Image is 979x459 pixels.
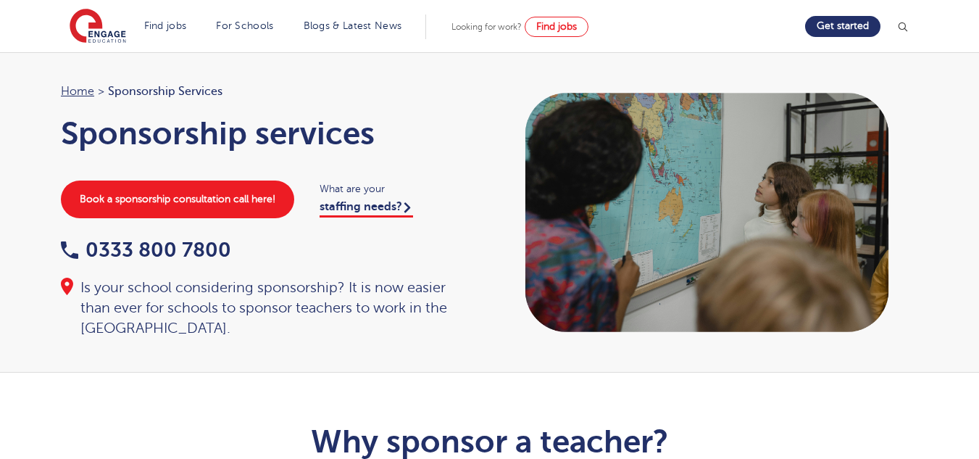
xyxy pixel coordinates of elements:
h1: Sponsorship services [61,115,475,152]
a: Find jobs [144,20,187,31]
span: > [98,85,104,98]
span: Looking for work? [451,22,522,32]
img: Engage Education [70,9,126,45]
a: Find jobs [525,17,588,37]
a: 0333 800 7800 [61,239,231,261]
a: For Schools [216,20,273,31]
div: Is your school considering sponsorship? It is now easier than ever for schools to sponsor teacher... [61,278,475,339]
a: Blogs & Latest News [304,20,402,31]
a: Home [61,85,94,98]
span: Sponsorship Services [108,82,222,101]
a: Get started [805,16,880,37]
a: Book a sponsorship consultation call here! [61,181,294,218]
a: staffing needs? [320,200,413,218]
span: Find jobs [536,21,577,32]
span: What are your [320,181,475,197]
nav: breadcrumb [61,82,475,101]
